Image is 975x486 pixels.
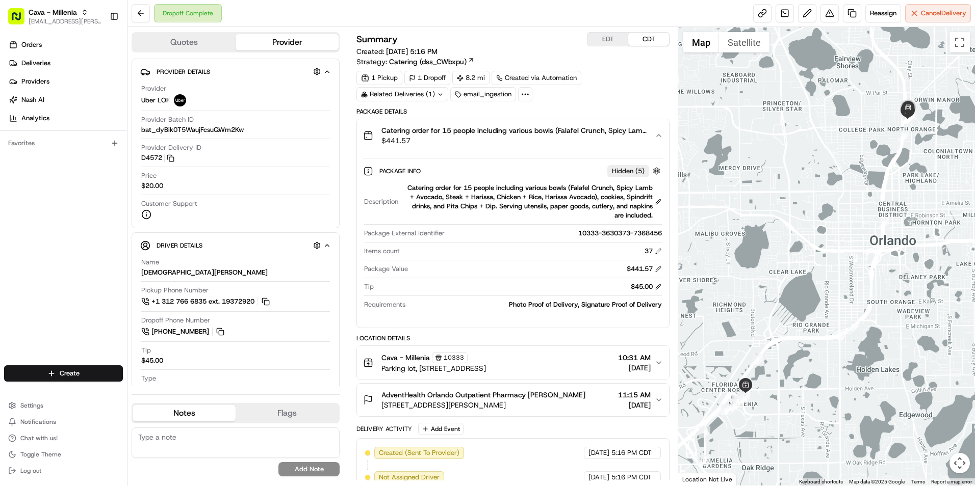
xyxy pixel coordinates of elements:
[921,9,966,18] span: Cancel Delivery
[4,398,123,413] button: Settings
[10,10,31,31] img: Nash
[4,431,123,445] button: Chat with us!
[381,136,647,146] span: $441.57
[140,63,331,80] button: Provider Details
[618,363,651,373] span: [DATE]
[60,369,80,378] span: Create
[133,405,236,421] button: Notes
[752,354,763,365] div: 9
[381,125,647,136] span: Catering order for 15 people including various bowls (Falafel Crunch, Spicy Lamb + Avocado, Steak...
[357,119,669,152] button: Catering order for 15 people including various bowls (Falafel Crunch, Spicy Lamb + Avocado, Steak...
[236,405,339,421] button: Flags
[683,32,719,52] button: Show street map
[101,253,123,260] span: Pylon
[931,479,972,484] a: Report a map error
[452,71,490,85] div: 8.2 mi
[4,4,106,29] button: Cava - Millenia[EMAIL_ADDRESS][PERSON_NAME][DOMAIN_NAME]
[681,472,714,485] img: Google
[21,40,42,49] span: Orders
[20,467,41,475] span: Log out
[10,229,18,237] div: 📗
[141,268,268,277] div: [DEMOGRAPHIC_DATA][PERSON_NAME]
[799,478,843,485] button: Keyboard shortcuts
[898,130,909,141] div: 12
[174,94,186,106] img: uber-new-logo.jpeg
[141,125,244,134] span: bat_dyBik0T5WaujFcsuQWm2Kw
[911,479,925,484] a: Terms
[698,455,709,466] div: 5
[404,71,450,85] div: 1 Dropoff
[236,34,339,50] button: Provider
[82,224,168,242] a: 💻API Documentation
[29,7,77,17] span: Cava - Millenia
[849,479,905,484] span: Map data ©2025 Google
[905,4,971,22] button: CancelDelivery
[364,264,408,274] span: Package Value
[356,107,670,116] div: Package Details
[4,415,123,429] button: Notifications
[20,450,61,458] span: Toggle Theme
[141,153,174,163] button: D4572
[739,392,750,403] div: 8
[865,4,901,22] button: Reassign
[141,181,163,191] span: $20.00
[151,297,254,306] span: +1 312 766 6835 ext. 19372920
[6,224,82,242] a: 📗Knowledge Base
[389,57,474,67] a: Catering (dss_CWbxpu)
[4,365,123,382] button: Create
[950,453,970,473] button: Map camera controls
[611,473,652,482] span: 5:16 PM CDT
[356,35,398,44] h3: Summary
[21,97,40,116] img: 9188753566659_6852d8bf1fb38e338040_72.png
[173,100,186,113] button: Start new chat
[364,282,374,291] span: Tip
[612,167,645,176] span: Hidden ( 5 )
[10,41,186,57] p: Welcome 👋
[878,218,889,229] div: 11
[618,400,651,410] span: [DATE]
[450,87,516,101] div: email_ingestion
[141,258,159,267] span: Name
[141,374,156,383] span: Type
[29,17,101,25] button: [EMAIL_ADDRESS][PERSON_NAME][DOMAIN_NAME]
[141,316,210,325] span: Dropoff Phone Number
[364,229,445,238] span: Package External Identifier
[10,97,29,116] img: 1736555255976-a54dd68f-1ca7-489b-9aae-adbdc363a1c4
[151,327,209,336] span: [PHONE_NUMBER]
[4,447,123,462] button: Toggle Theme
[46,97,167,107] div: Start new chat
[90,185,111,194] span: [DATE]
[678,473,737,485] div: Location Not Live
[611,448,652,457] span: 5:16 PM CDT
[381,353,430,363] span: Cava - Millenia
[141,296,271,307] a: +1 312 766 6835 ext. 19372920
[627,264,662,274] div: $441.57
[356,425,412,433] div: Delivery Activity
[356,71,402,85] div: 1 Pickup
[607,165,663,177] button: Hidden (5)
[20,401,43,410] span: Settings
[141,326,226,337] a: [PHONE_NUMBER]
[86,229,94,237] div: 💻
[356,57,474,67] div: Strategy:
[141,356,163,365] div: $45.00
[356,87,448,101] div: Related Deliveries (1)
[719,32,769,52] button: Show satellite imagery
[96,228,164,238] span: API Documentation
[141,286,209,295] span: Pickup Phone Number
[389,57,467,67] span: Catering (dss_CWbxpu)
[588,448,609,457] span: [DATE]
[732,395,743,407] div: 2
[141,171,157,180] span: Price
[645,247,662,256] div: 37
[32,158,83,166] span: [PERSON_NAME]
[492,71,581,85] a: Created via Automation
[631,282,662,291] div: $45.00
[386,47,438,56] span: [DATE] 5:16 PM
[357,152,669,328] div: Catering order for 15 people including various bowls (Falafel Crunch, Spicy Lamb + Avocado, Steak...
[721,404,732,415] div: 6
[357,384,669,416] button: AdventHealth Orlando Outpatient Pharmacy [PERSON_NAME][STREET_ADDRESS][PERSON_NAME]11:15 AM[DATE]
[4,110,127,126] a: Analytics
